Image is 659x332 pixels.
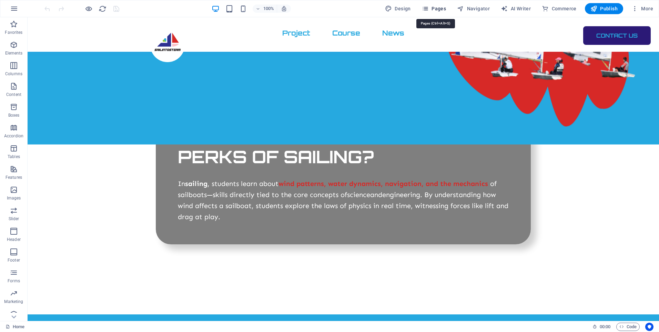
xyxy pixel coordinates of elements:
p: Accordion [4,133,23,139]
p: Tables [8,154,20,159]
p: Elements [5,50,23,56]
button: More [629,3,656,14]
button: Commerce [539,3,579,14]
span: Publish [590,5,618,12]
span: Code [619,323,637,331]
button: reload [98,4,107,13]
button: AI Writer [498,3,534,14]
span: AI Writer [501,5,531,12]
p: Slider [9,216,19,222]
span: Design [385,5,411,12]
span: Commerce [542,5,577,12]
button: Navigator [454,3,493,14]
h6: Session time [592,323,611,331]
h6: 100% [263,4,274,13]
button: Code [616,323,640,331]
i: Reload page [99,5,107,13]
p: Features [6,175,22,180]
span: 00 00 [600,323,610,331]
span: More [631,5,653,12]
button: Design [382,3,414,14]
p: Columns [5,71,22,77]
span: : [605,324,606,329]
span: Pages [422,5,446,12]
p: Marketing [4,299,23,304]
span: Navigator [457,5,490,12]
p: Boxes [8,113,20,118]
p: Images [7,195,21,201]
button: Click here to leave preview mode and continue editing [84,4,93,13]
i: On resize automatically adjust zoom level to fit chosen device. [281,6,287,12]
button: Publish [585,3,623,14]
button: 100% [253,4,277,13]
button: Pages [419,3,449,14]
button: Usercentrics [645,323,653,331]
p: Content [6,92,21,97]
p: Favorites [5,30,22,35]
p: Footer [8,257,20,263]
a: Click to cancel selection. Double-click to open Pages [6,323,24,331]
div: Design (Ctrl+Alt+Y) [382,3,414,14]
p: Header [7,237,21,242]
p: Forms [8,278,20,284]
